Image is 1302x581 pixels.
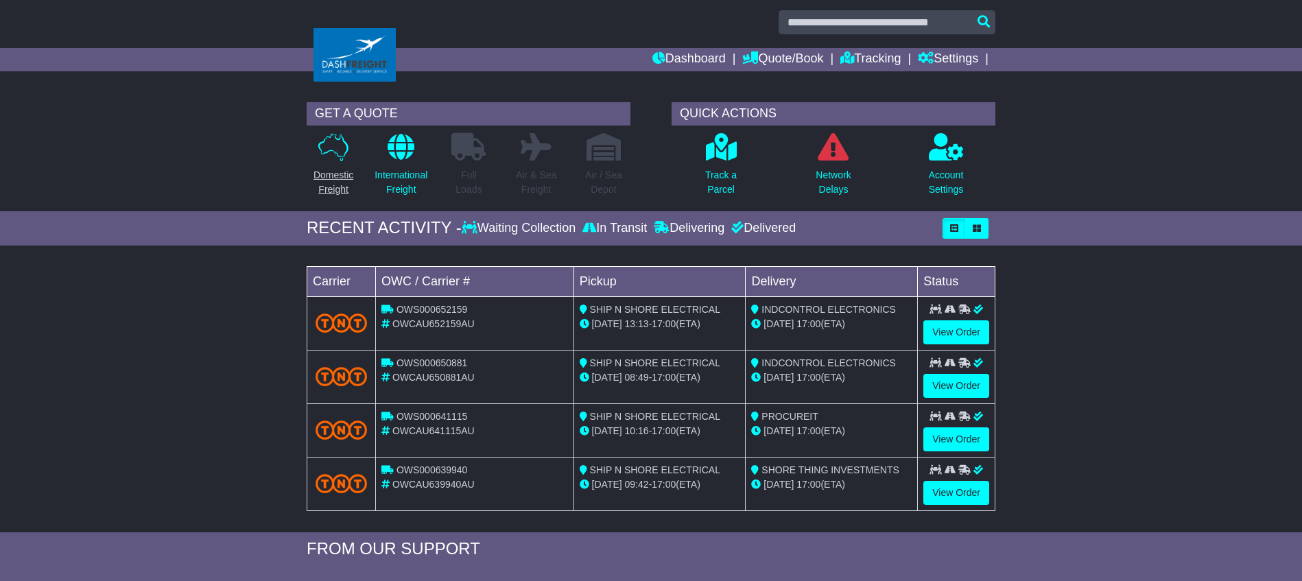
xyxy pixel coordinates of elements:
td: Pickup [573,266,746,296]
span: 10:16 [625,425,649,436]
div: (ETA) [751,424,912,438]
div: (ETA) [751,317,912,331]
span: 09:42 [625,479,649,490]
span: [DATE] [592,425,622,436]
span: OWCAU650881AU [392,372,475,383]
a: Dashboard [652,48,726,71]
span: SHIP N SHORE ELECTRICAL [590,304,720,315]
span: 13:13 [625,318,649,329]
span: SHORE THING INVESTMENTS [761,464,899,475]
div: Delivering [650,221,728,236]
p: Track a Parcel [705,168,737,197]
span: OWS000639940 [396,464,468,475]
p: Air & Sea Freight [516,168,556,197]
p: Full Loads [451,168,486,197]
td: Carrier [307,266,376,296]
div: - (ETA) [580,477,740,492]
span: SHIP N SHORE ELECTRICAL [590,464,720,475]
div: - (ETA) [580,424,740,438]
span: OWCAU652159AU [392,318,475,329]
p: Account Settings [929,168,964,197]
span: 17:00 [796,318,820,329]
td: Status [918,266,995,296]
div: GET A QUOTE [307,102,630,126]
img: TNT_Domestic.png [316,367,367,386]
span: SHIP N SHORE ELECTRICAL [590,357,720,368]
a: Settings [918,48,978,71]
img: TNT_Domestic.png [316,313,367,332]
span: [DATE] [764,425,794,436]
td: Delivery [746,266,918,296]
a: View Order [923,427,989,451]
span: 17:00 [652,425,676,436]
div: (ETA) [751,477,912,492]
span: PROCUREIT [761,411,818,422]
a: InternationalFreight [374,132,428,204]
span: [DATE] [764,372,794,383]
div: QUICK ACTIONS [672,102,995,126]
p: Air / Sea Depot [585,168,622,197]
a: View Order [923,320,989,344]
a: Tracking [840,48,901,71]
span: 08:49 [625,372,649,383]
div: (ETA) [751,370,912,385]
span: OWCAU639940AU [392,479,475,490]
span: 17:00 [796,479,820,490]
span: OWS000652159 [396,304,468,315]
span: [DATE] [764,479,794,490]
span: OWS000650881 [396,357,468,368]
img: TNT_Domestic.png [316,474,367,493]
span: 17:00 [652,479,676,490]
a: View Order [923,374,989,398]
span: 17:00 [652,372,676,383]
p: Domestic Freight [313,168,353,197]
span: 17:00 [796,372,820,383]
p: Network Delays [816,168,851,197]
span: [DATE] [592,372,622,383]
span: SHIP N SHORE ELECTRICAL [590,411,720,422]
span: OWCAU641115AU [392,425,475,436]
span: INDCONTROL ELECTRONICS [761,304,896,315]
span: OWS000641115 [396,411,468,422]
img: TNT_Domestic.png [316,420,367,439]
a: Quote/Book [742,48,823,71]
div: - (ETA) [580,317,740,331]
a: Track aParcel [705,132,737,204]
a: AccountSettings [928,132,964,204]
span: [DATE] [764,318,794,329]
a: DomesticFreight [313,132,354,204]
div: FROM OUR SUPPORT [307,539,995,559]
div: In Transit [579,221,650,236]
span: INDCONTROL ELECTRONICS [761,357,896,368]
span: [DATE] [592,479,622,490]
div: Delivered [728,221,796,236]
div: - (ETA) [580,370,740,385]
td: OWC / Carrier # [376,266,574,296]
span: 17:00 [652,318,676,329]
a: NetworkDelays [815,132,851,204]
div: RECENT ACTIVITY - [307,218,462,238]
span: [DATE] [592,318,622,329]
div: Waiting Collection [462,221,579,236]
span: 17:00 [796,425,820,436]
p: International Freight [375,168,427,197]
a: View Order [923,481,989,505]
